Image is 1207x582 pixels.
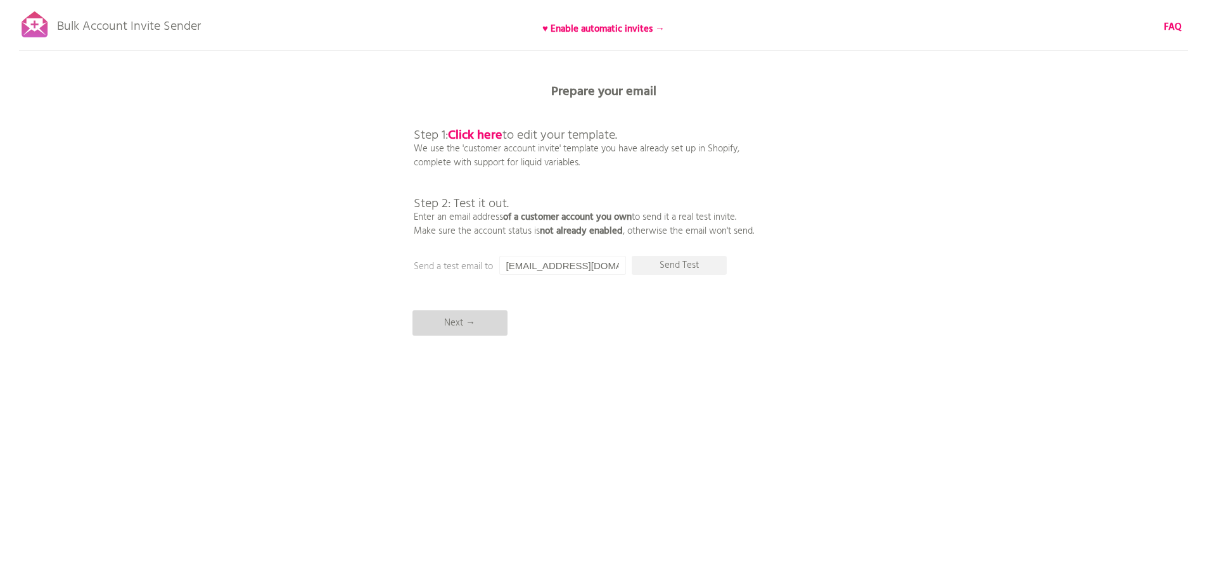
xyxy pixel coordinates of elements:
[1164,20,1182,35] b: FAQ
[551,82,656,102] b: Prepare your email
[503,210,632,225] b: of a customer account you own
[540,224,623,239] b: not already enabled
[57,8,201,39] p: Bulk Account Invite Sender
[632,256,727,275] p: Send Test
[542,22,665,37] b: ♥ Enable automatic invites →
[448,125,502,146] a: Click here
[414,101,754,238] p: We use the 'customer account invite' template you have already set up in Shopify, complete with s...
[1164,20,1182,34] a: FAQ
[414,260,667,274] p: Send a test email to
[412,310,508,336] p: Next →
[414,194,509,214] span: Step 2: Test it out.
[414,125,617,146] span: Step 1: to edit your template.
